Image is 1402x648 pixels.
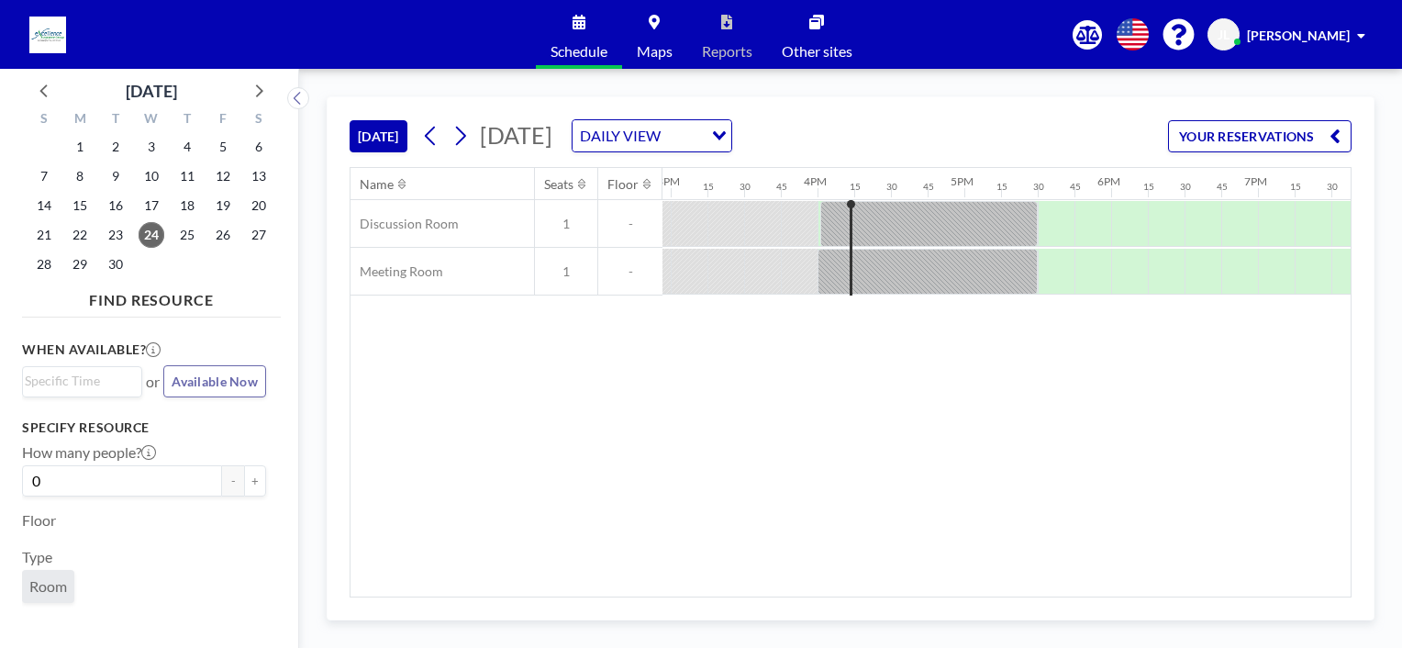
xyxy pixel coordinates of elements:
span: Wednesday, September 3, 2025 [139,134,164,160]
div: W [134,108,170,132]
span: Thursday, September 25, 2025 [174,222,200,248]
div: F [205,108,240,132]
span: Saturday, September 6, 2025 [246,134,272,160]
span: [DATE] [480,121,552,149]
span: Sunday, September 28, 2025 [31,251,57,277]
div: 45 [1217,181,1228,193]
div: Search for option [23,367,141,395]
span: Wednesday, September 24, 2025 [139,222,164,248]
input: Search for option [25,371,131,391]
span: Wednesday, September 17, 2025 [139,193,164,218]
div: T [98,108,134,132]
div: 5PM [951,174,974,188]
span: Monday, September 29, 2025 [67,251,93,277]
span: Available Now [172,374,258,389]
span: Tuesday, September 23, 2025 [103,222,128,248]
h3: Specify resource [22,419,266,436]
span: Room [29,577,67,596]
div: 6PM [1097,174,1120,188]
div: S [27,108,62,132]
span: Wednesday, September 10, 2025 [139,163,164,189]
div: Name [360,176,394,193]
div: 30 [1327,181,1338,193]
span: Monday, September 8, 2025 [67,163,93,189]
label: How many people? [22,443,156,462]
div: 15 [1143,181,1154,193]
span: [PERSON_NAME] [1247,28,1350,43]
button: [DATE] [350,120,407,152]
div: 7PM [1244,174,1267,188]
span: - [598,263,662,280]
span: Tuesday, September 2, 2025 [103,134,128,160]
label: Floor [22,511,56,530]
div: [DATE] [126,78,177,104]
span: JL [1218,27,1230,43]
div: 45 [776,181,787,193]
div: Floor [607,176,639,193]
div: T [169,108,205,132]
span: Friday, September 19, 2025 [210,193,236,218]
span: Monday, September 15, 2025 [67,193,93,218]
span: DAILY VIEW [576,124,664,148]
span: Friday, September 12, 2025 [210,163,236,189]
div: 15 [850,181,861,193]
div: Seats [544,176,573,193]
span: Tuesday, September 30, 2025 [103,251,128,277]
img: organization-logo [29,17,66,53]
span: Sunday, September 21, 2025 [31,222,57,248]
button: + [244,465,266,497]
span: Schedule [551,44,607,59]
span: 1 [535,216,597,232]
span: Meeting Room [350,263,443,280]
div: 30 [740,181,751,193]
span: Thursday, September 18, 2025 [174,193,200,218]
span: Thursday, September 4, 2025 [174,134,200,160]
div: 30 [1033,181,1044,193]
span: Saturday, September 13, 2025 [246,163,272,189]
div: S [240,108,276,132]
label: Type [22,548,52,566]
span: Monday, September 22, 2025 [67,222,93,248]
span: Thursday, September 11, 2025 [174,163,200,189]
span: Sunday, September 14, 2025 [31,193,57,218]
span: Other sites [782,44,852,59]
div: 3PM [657,174,680,188]
span: Monday, September 1, 2025 [67,134,93,160]
div: 15 [996,181,1007,193]
div: 45 [1070,181,1081,193]
div: 15 [1290,181,1301,193]
span: 1 [535,263,597,280]
span: Tuesday, September 9, 2025 [103,163,128,189]
div: 4PM [804,174,827,188]
div: 45 [923,181,934,193]
button: - [222,465,244,497]
span: Friday, September 26, 2025 [210,222,236,248]
span: Discussion Room [350,216,459,232]
span: Tuesday, September 16, 2025 [103,193,128,218]
div: 30 [886,181,897,193]
span: Saturday, September 27, 2025 [246,222,272,248]
div: M [62,108,98,132]
span: - [598,216,662,232]
div: Search for option [573,120,731,151]
span: Sunday, September 7, 2025 [31,163,57,189]
input: Search for option [666,124,701,148]
div: 15 [703,181,714,193]
span: Maps [637,44,673,59]
span: Reports [702,44,752,59]
h4: FIND RESOURCE [22,284,281,309]
button: Available Now [163,365,266,397]
span: Friday, September 5, 2025 [210,134,236,160]
span: or [146,373,160,391]
div: 30 [1180,181,1191,193]
button: YOUR RESERVATIONS [1168,120,1352,152]
span: Saturday, September 20, 2025 [246,193,272,218]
